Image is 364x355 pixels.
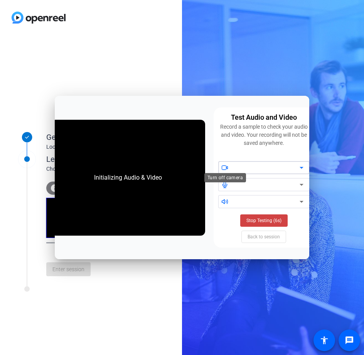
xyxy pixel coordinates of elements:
[320,336,329,345] mat-icon: accessibility
[46,143,201,151] div: Looks like you've been invited to join
[246,217,281,224] span: Stop Testing (6s)
[240,214,288,227] button: Stop Testing (6s)
[46,165,216,173] div: Choose your settings
[231,112,297,123] div: Test Audio and Video
[50,183,59,193] mat-icon: info
[46,153,216,165] div: Let's get connected.
[46,131,201,143] div: Get Ready!
[86,165,170,190] div: Initializing Audio & Video
[204,173,246,182] div: Turn off camera
[345,336,354,345] mat-icon: message
[218,123,310,147] div: Record a sample to check your audio and video. Your recording will not be saved anywhere.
